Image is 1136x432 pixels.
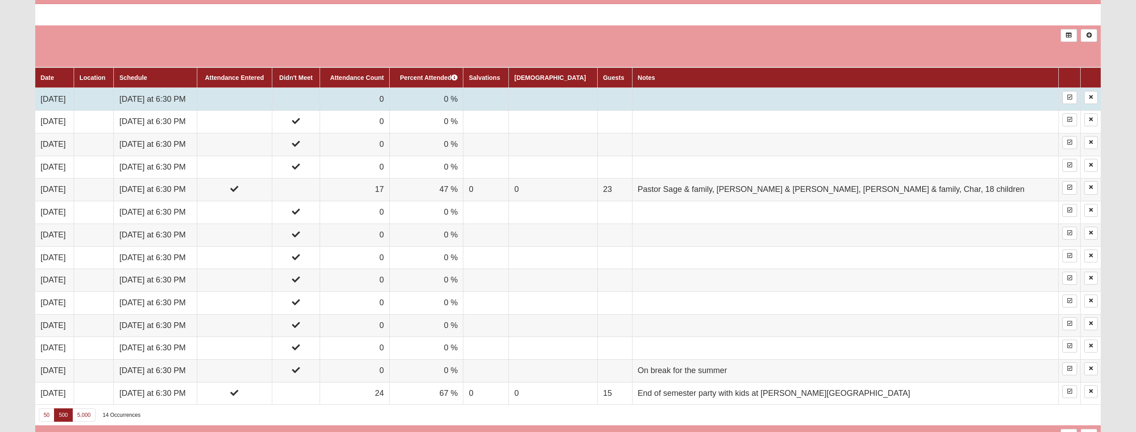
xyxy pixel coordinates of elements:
[320,314,390,337] td: 0
[1062,91,1077,104] a: Enter Attendance
[389,360,463,382] td: 0 %
[1062,204,1077,217] a: Enter Attendance
[463,67,509,88] th: Salvations
[35,360,74,382] td: [DATE]
[1062,113,1077,126] a: Enter Attendance
[509,382,598,405] td: 0
[35,246,74,269] td: [DATE]
[1062,136,1077,149] a: Enter Attendance
[330,74,384,81] a: Attendance Count
[1084,113,1098,126] a: Delete
[1081,29,1097,42] a: Alt+N
[114,291,197,314] td: [DATE] at 6:30 PM
[114,224,197,246] td: [DATE] at 6:30 PM
[1084,249,1098,262] a: Delete
[320,337,390,360] td: 0
[1084,91,1098,104] a: Delete
[1084,340,1098,353] a: Delete
[114,360,197,382] td: [DATE] at 6:30 PM
[103,411,141,419] div: 14 Occurrences
[1062,295,1077,307] a: Enter Attendance
[320,179,390,201] td: 17
[35,337,74,360] td: [DATE]
[35,269,74,292] td: [DATE]
[463,382,509,405] td: 0
[114,269,197,292] td: [DATE] at 6:30 PM
[389,111,463,133] td: 0 %
[119,74,147,81] a: Schedule
[114,88,197,111] td: [DATE] at 6:30 PM
[138,421,191,429] span: HTML Size: 187 KB
[114,111,197,133] td: [DATE] at 6:30 PM
[320,291,390,314] td: 0
[35,156,74,179] td: [DATE]
[400,74,458,81] a: Percent Attended
[279,74,313,81] a: Didn't Meet
[632,179,1058,201] td: Pastor Sage & family, [PERSON_NAME] & [PERSON_NAME], [PERSON_NAME] & family, Char, 18 children
[41,74,54,81] a: Date
[320,224,390,246] td: 0
[320,269,390,292] td: 0
[35,382,74,405] td: [DATE]
[1084,317,1098,330] a: Delete
[8,422,63,428] a: Page Load Time: 1.35s
[597,382,632,405] td: 15
[389,133,463,156] td: 0 %
[1062,159,1077,172] a: Enter Attendance
[320,360,390,382] td: 0
[389,269,463,292] td: 0 %
[320,382,390,405] td: 24
[35,133,74,156] td: [DATE]
[389,201,463,224] td: 0 %
[509,67,598,88] th: [DEMOGRAPHIC_DATA]
[320,156,390,179] td: 0
[320,246,390,269] td: 0
[632,360,1058,382] td: On break for the summer
[597,179,632,201] td: 23
[1084,159,1098,172] a: Delete
[389,382,463,405] td: 67 %
[114,133,197,156] td: [DATE] at 6:30 PM
[632,382,1058,405] td: End of semester party with kids at [PERSON_NAME][GEOGRAPHIC_DATA]
[35,111,74,133] td: [DATE]
[35,224,74,246] td: [DATE]
[389,156,463,179] td: 0 %
[463,179,509,201] td: 0
[389,291,463,314] td: 0 %
[1062,227,1077,240] a: Enter Attendance
[1062,385,1077,398] a: Enter Attendance
[39,408,54,422] a: 50
[1084,136,1098,149] a: Delete
[114,382,197,405] td: [DATE] at 6:30 PM
[1062,340,1077,353] a: Enter Attendance
[389,179,463,201] td: 47 %
[35,88,74,111] td: [DATE]
[35,291,74,314] td: [DATE]
[389,337,463,360] td: 0 %
[114,337,197,360] td: [DATE] at 6:30 PM
[638,74,655,81] a: Notes
[1084,295,1098,307] a: Delete
[1084,227,1098,240] a: Delete
[509,179,598,201] td: 0
[1062,249,1077,262] a: Enter Attendance
[35,314,74,337] td: [DATE]
[389,314,463,337] td: 0 %
[1061,29,1077,42] a: Export to Excel
[114,179,197,201] td: [DATE] at 6:30 PM
[1084,362,1098,375] a: Delete
[73,421,132,429] span: ViewState Size: 52 KB
[320,111,390,133] td: 0
[1084,272,1098,285] a: Delete
[1062,362,1077,375] a: Enter Attendance
[1114,416,1130,429] a: Page Properties (Alt+P)
[389,246,463,269] td: 0 %
[114,246,197,269] td: [DATE] at 6:30 PM
[1084,385,1098,398] a: Delete
[114,314,197,337] td: [DATE] at 6:30 PM
[320,201,390,224] td: 0
[114,201,197,224] td: [DATE] at 6:30 PM
[79,74,105,81] a: Location
[1084,204,1098,217] a: Delete
[35,179,74,201] td: [DATE]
